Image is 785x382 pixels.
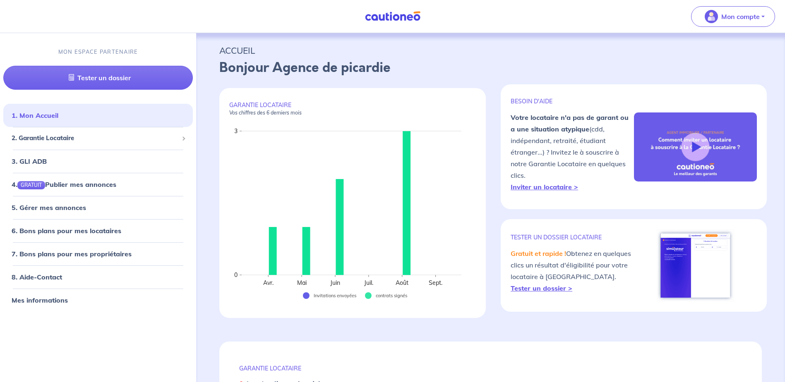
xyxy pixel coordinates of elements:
button: illu_account_valid_menu.svgMon compte [691,6,775,27]
div: 1. Mon Accueil [3,107,193,124]
div: 6. Bons plans pour mes locataires [3,222,193,239]
p: GARANTIE LOCATAIRE [239,365,742,372]
a: 5. Gérer mes annonces [12,203,86,212]
div: 8. Aide-Contact [3,269,193,285]
img: illu_account_valid_menu.svg [705,10,718,23]
text: Juil. [364,279,373,286]
text: Juin [330,279,340,286]
text: Août [396,279,408,286]
div: 4.GRATUITPublier mes annonces [3,176,193,193]
a: Tester un dossier > [511,284,572,292]
div: 7. Bons plans pour mes propriétaires [3,246,193,262]
p: MON ESPACE PARTENAIRE [58,48,138,56]
img: simulateur.png [656,229,735,302]
div: 3. GLI ADB [3,153,193,170]
img: Cautioneo [362,11,424,21]
a: 3. GLI ADB [12,157,47,165]
text: 0 [234,271,238,279]
p: BESOIN D'AIDE [511,98,634,105]
a: 7. Bons plans pour mes propriétaires [12,250,132,258]
p: Bonjour Agence de picardie [219,58,762,78]
p: Obtenez en quelques clics un résultat d'éligibilité pour votre locataire à [GEOGRAPHIC_DATA]. [511,248,634,294]
a: Mes informations [12,296,68,304]
a: Tester un dossier [3,66,193,90]
div: 5. Gérer mes annonces [3,199,193,216]
a: Inviter un locataire > [511,183,578,191]
strong: Votre locataire n'a pas de garant ou a une situation atypique [511,113,629,133]
p: GARANTIE LOCATAIRE [229,101,476,116]
a: 4.GRATUITPublier mes annonces [12,180,116,189]
text: Sept. [429,279,442,286]
div: Mes informations [3,292,193,308]
a: 1. Mon Accueil [12,112,58,120]
a: 6. Bons plans pour mes locataires [12,227,121,235]
span: 2. Garantie Locataire [12,134,178,143]
text: Mai [297,279,307,286]
a: 8. Aide-Contact [12,273,62,281]
text: Avr. [263,279,274,286]
text: 3 [234,127,238,135]
p: TESTER un dossier locataire [511,234,634,241]
p: Mon compte [721,12,760,21]
em: Vos chiffres des 6 derniers mois [229,110,302,116]
img: video-gli-new-none.jpg [634,112,757,182]
p: ACCUEIL [219,43,762,58]
div: 2. Garantie Locataire [3,131,193,147]
em: Gratuit et rapide ! [511,249,566,258]
p: (cdd, indépendant, retraité, étudiant étranger...) ? Invitez le à souscrire à notre Garantie Loca... [511,112,634,193]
